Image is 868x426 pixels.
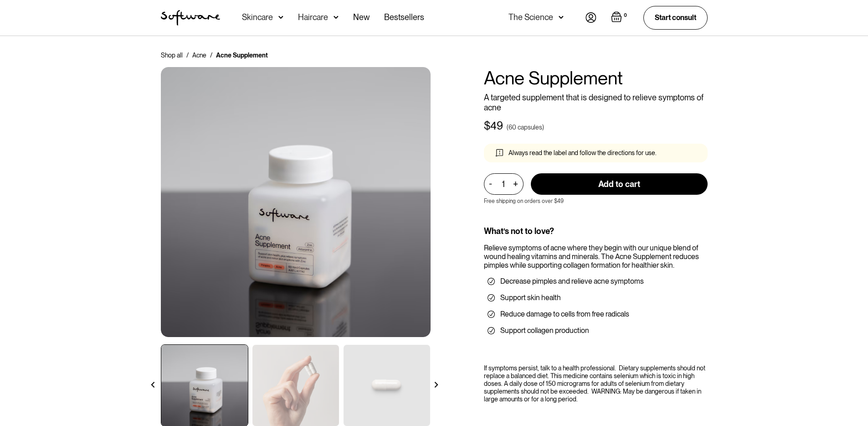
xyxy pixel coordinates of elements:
[433,382,439,388] img: arrow right
[507,123,544,132] div: (60 capsules)
[643,6,708,29] a: Start consult
[488,326,704,335] li: Support collagen production
[161,51,183,60] a: Shop all
[161,10,220,26] img: Software Logo
[298,13,328,22] div: Haircare
[161,67,431,337] img: Ceramide Moisturiser
[490,119,503,133] div: 49
[278,13,283,22] img: arrow down
[484,364,708,403] div: If symptoms persist, talk to a health professional. Dietary supplements should not replace a bala...
[511,179,521,189] div: +
[484,198,564,204] p: Free shipping on orders over $49
[622,11,629,20] div: 0
[508,13,553,22] div: The Science
[488,293,704,302] li: Support skin health
[488,277,704,286] li: Decrease pimples and relieve acne symptoms
[186,51,189,60] div: /
[488,310,704,319] li: Reduce damage to cells from free radicals
[216,51,268,60] div: Acne Supplement
[334,13,339,22] img: arrow down
[484,119,490,133] div: $
[484,93,708,112] p: A targeted supplement that is designed to relieve symptoms of acne
[489,179,495,189] div: -
[559,13,564,22] img: arrow down
[484,226,708,236] div: What’s not to love?
[531,173,708,195] input: Add to cart
[611,11,629,24] a: Open empty cart
[508,149,657,157] div: Always read the label and follow the directions for use.
[484,244,708,270] div: Relieve symptoms of acne where they begin with our unique blend of wound healing vitamins and min...
[210,51,212,60] div: /
[242,13,273,22] div: Skincare
[192,51,206,60] a: Acne
[484,67,708,89] h1: Acne Supplement
[161,10,220,26] a: home
[150,382,156,388] img: arrow left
